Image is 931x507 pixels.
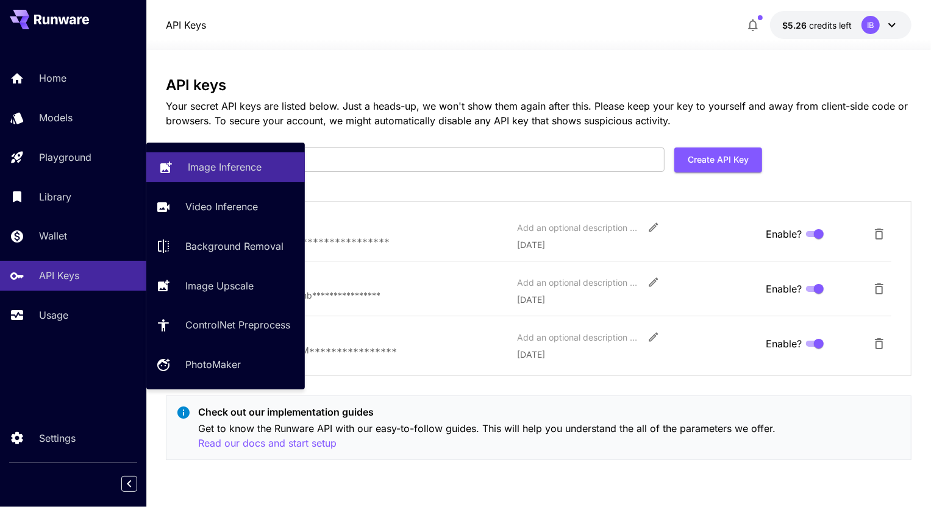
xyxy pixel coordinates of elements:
[517,348,756,361] p: [DATE]
[517,221,639,234] div: Add an optional description or comment
[39,431,76,445] p: Settings
[166,18,206,32] p: API Keys
[517,276,639,289] div: Add an optional description or comment
[166,99,911,128] p: Your secret API keys are listed below. Just a heads-up, we won't show them again after this. Plea...
[39,308,68,322] p: Usage
[643,326,665,348] button: Edit
[185,357,241,372] p: PhotoMaker
[766,282,802,296] span: Enable?
[174,142,227,152] label: API key name
[39,71,66,85] p: Home
[674,147,762,172] button: Create API Key
[867,277,891,301] button: Delete API Key
[146,310,305,340] a: ControlNet Preprocess
[867,331,891,356] button: Delete API Key
[517,331,639,344] div: Add an optional description or comment
[198,436,337,451] p: Read our docs and start setup
[121,476,137,492] button: Collapse sidebar
[867,222,891,246] button: Delete API Key
[39,229,67,243] p: Wallet
[39,268,79,283] p: API Keys
[517,238,756,251] p: [DATE]
[185,278,254,293] p: Image Upscale
[766,227,802,241] span: Enable?
[185,239,284,253] p: Background Removal
[782,19,852,32] div: $5.25502
[39,190,71,204] p: Library
[198,421,901,451] p: Get to know the Runware API with our easy-to-follow guides. This will help you understand the all...
[146,271,305,300] a: Image Upscale
[782,20,809,30] span: $5.26
[643,216,665,238] button: Edit
[517,293,756,306] p: [DATE]
[188,160,262,174] p: Image Inference
[185,199,258,214] p: Video Inference
[861,16,880,34] div: IB
[39,110,73,125] p: Models
[146,192,305,222] a: Video Inference
[166,77,911,94] h3: API keys
[809,20,852,30] span: credits left
[770,11,911,39] button: $5.25502
[146,350,305,380] a: PhotoMaker
[39,150,91,165] p: Playground
[198,405,901,419] p: Check out our implementation guides
[766,336,802,351] span: Enable?
[146,232,305,261] a: Background Removal
[166,18,206,32] nav: breadcrumb
[643,271,665,293] button: Edit
[130,473,146,495] div: Collapse sidebar
[146,152,305,182] a: Image Inference
[185,317,290,332] p: ControlNet Preprocess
